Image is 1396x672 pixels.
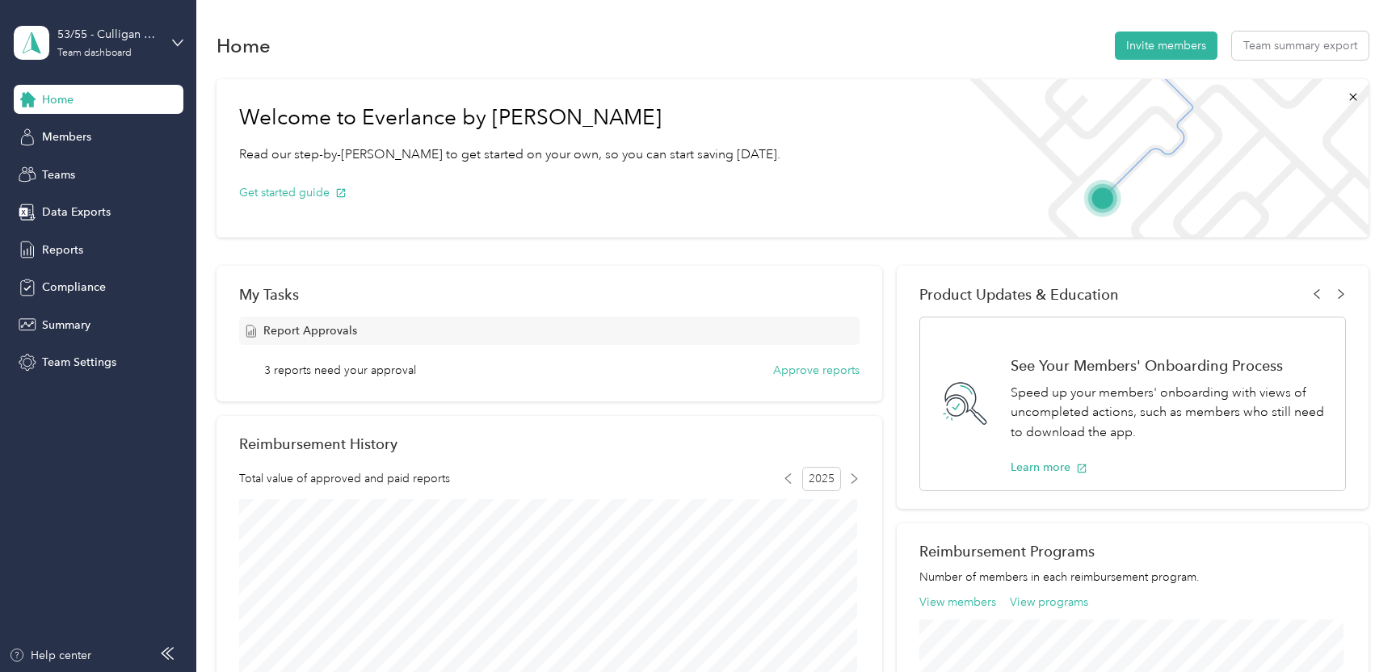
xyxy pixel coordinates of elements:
img: Welcome to everlance [953,79,1368,237]
button: Invite members [1115,31,1217,60]
button: Approve reports [773,362,860,379]
span: Members [42,128,91,145]
span: Compliance [42,279,106,296]
p: Number of members in each reimbursement program. [919,569,1346,586]
span: Summary [42,317,90,334]
iframe: Everlance-gr Chat Button Frame [1306,582,1396,672]
p: Read our step-by-[PERSON_NAME] to get started on your own, so you can start saving [DATE]. [239,145,780,165]
button: Help center [9,647,91,664]
span: Data Exports [42,204,111,220]
h1: Welcome to Everlance by [PERSON_NAME] [239,105,780,131]
h1: See Your Members' Onboarding Process [1011,357,1328,374]
h1: Home [217,37,271,54]
button: View programs [1010,594,1088,611]
div: My Tasks [239,286,860,303]
span: Report Approvals [263,322,357,339]
span: 3 reports need your approval [264,362,416,379]
span: Product Updates & Education [919,286,1119,303]
div: 53/55 - Culligan of [GEOGRAPHIC_DATA]/Escondido Sales Manager (Resi) [57,26,158,43]
span: Teams [42,166,75,183]
div: Team dashboard [57,48,132,58]
h2: Reimbursement Programs [919,543,1346,560]
p: Speed up your members' onboarding with views of uncompleted actions, such as members who still ne... [1011,383,1328,443]
span: 2025 [802,467,841,491]
button: Learn more [1011,459,1087,476]
span: Team Settings [42,354,116,371]
button: View members [919,594,996,611]
button: Get started guide [239,184,347,201]
span: Total value of approved and paid reports [239,470,450,487]
h2: Reimbursement History [239,435,397,452]
button: Team summary export [1232,31,1369,60]
span: Home [42,91,74,108]
span: Reports [42,241,83,258]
